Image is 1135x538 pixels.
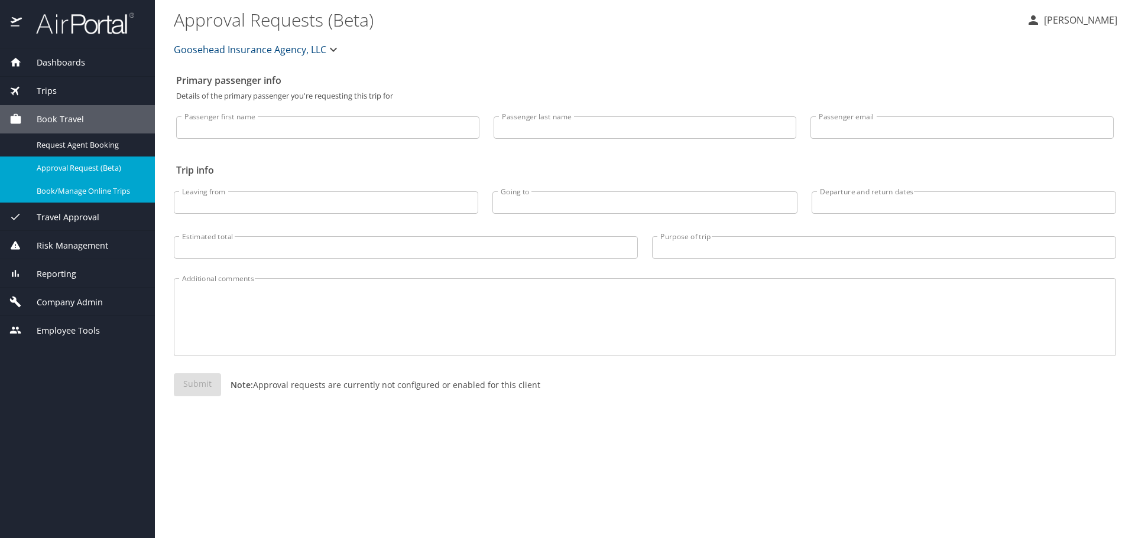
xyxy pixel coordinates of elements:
[22,56,85,69] span: Dashboards
[1022,9,1122,31] button: [PERSON_NAME]
[174,1,1017,38] h1: Approval Requests (Beta)
[176,92,1114,100] p: Details of the primary passenger you're requesting this trip for
[37,162,141,174] span: Approval Request (Beta)
[22,239,108,252] span: Risk Management
[176,161,1114,180] h2: Trip info
[37,139,141,151] span: Request Agent Booking
[22,324,100,337] span: Employee Tools
[221,379,540,391] p: Approval requests are currently not configured or enabled for this client
[176,71,1114,90] h2: Primary passenger info
[37,185,141,197] span: Book/Manage Online Trips
[22,113,84,126] span: Book Travel
[11,12,23,35] img: icon-airportal.png
[22,211,99,224] span: Travel Approval
[22,296,103,309] span: Company Admin
[22,84,57,97] span: Trips
[231,379,253,390] strong: Note:
[22,268,76,281] span: Reporting
[169,38,345,61] button: Goosehead Insurance Agency, LLC
[174,41,326,58] span: Goosehead Insurance Agency, LLC
[1040,13,1117,27] p: [PERSON_NAME]
[23,12,134,35] img: airportal-logo.png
